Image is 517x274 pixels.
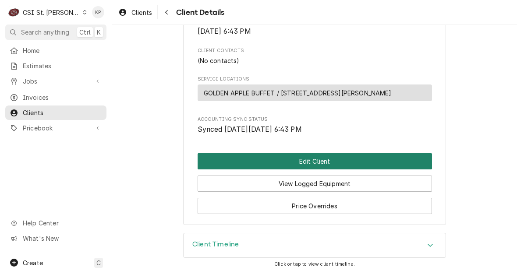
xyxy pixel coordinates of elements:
[23,8,80,17] div: CSI St. [PERSON_NAME]
[5,25,106,40] button: Search anythingCtrlK
[174,7,224,18] span: Client Details
[5,90,106,105] a: Invoices
[198,153,432,214] div: Button Group
[198,56,432,65] div: Client Contacts List
[198,76,432,105] div: Service Locations
[198,116,432,135] div: Accounting Sync Status
[97,28,101,37] span: K
[79,28,91,37] span: Ctrl
[192,240,239,249] h3: Client Timeline
[8,6,20,18] div: CSI St. Louis's Avatar
[92,6,104,18] div: Kym Parson's Avatar
[184,233,446,258] div: Accordion Header
[23,46,102,55] span: Home
[184,233,446,258] button: Accordion Details Expand Trigger
[198,18,432,37] div: Last Modified
[5,231,106,246] a: Go to What's New
[21,28,69,37] span: Search anything
[274,261,355,267] span: Click or tap to view client timeline.
[198,153,432,169] button: Edit Client
[23,108,102,117] span: Clients
[5,43,106,58] a: Home
[204,88,392,98] span: GOLDEN APPLE BUFFET / [STREET_ADDRESS][PERSON_NAME]
[198,47,432,65] div: Client Contacts
[92,6,104,18] div: KP
[159,5,174,19] button: Navigate back
[198,47,432,54] span: Client Contacts
[23,218,101,228] span: Help Center
[5,216,106,230] a: Go to Help Center
[198,176,432,192] button: View Logged Equipment
[198,84,432,102] div: Service Location
[198,76,432,83] span: Service Locations
[198,169,432,192] div: Button Group Row
[198,192,432,214] div: Button Group Row
[198,125,302,133] span: Synced [DATE][DATE] 6:43 PM
[5,59,106,73] a: Estimates
[198,116,432,123] span: Accounting Sync Status
[23,123,89,133] span: Pricebook
[5,105,106,120] a: Clients
[23,61,102,70] span: Estimates
[131,8,152,17] span: Clients
[23,259,43,267] span: Create
[198,124,432,135] span: Accounting Sync Status
[183,233,446,258] div: Client Timeline
[5,74,106,88] a: Go to Jobs
[8,6,20,18] div: C
[115,5,156,20] a: Clients
[23,93,102,102] span: Invoices
[96,258,101,267] span: C
[198,198,432,214] button: Price Overrides
[198,27,251,35] span: [DATE] 6:43 PM
[23,77,89,86] span: Jobs
[198,153,432,169] div: Button Group Row
[23,234,101,243] span: What's New
[5,121,106,135] a: Go to Pricebook
[198,84,432,105] div: Service Locations List
[198,26,432,37] span: Last Modified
